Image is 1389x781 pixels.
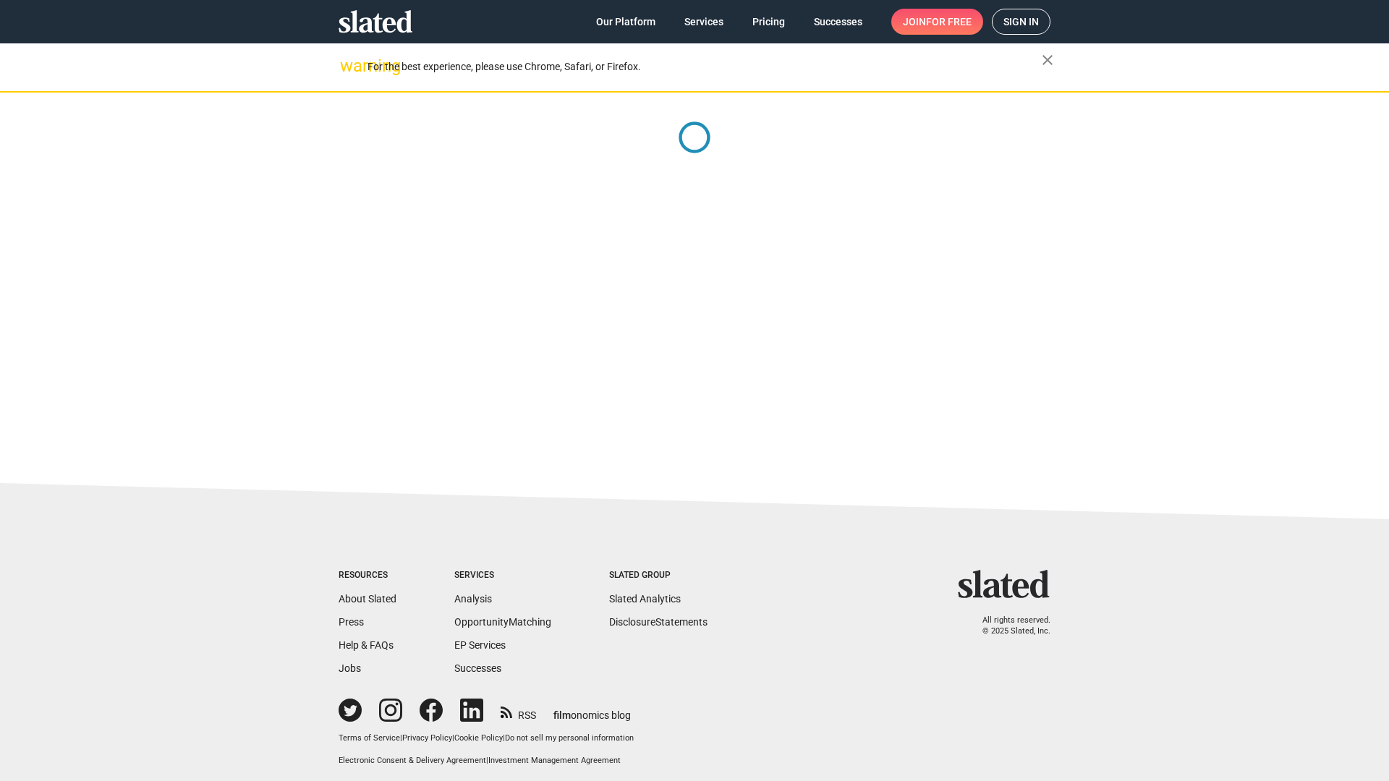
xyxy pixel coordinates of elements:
[339,639,394,651] a: Help & FAQs
[673,9,735,35] a: Services
[967,615,1050,636] p: All rights reserved. © 2025 Slated, Inc.
[340,57,357,74] mat-icon: warning
[553,697,631,722] a: filmonomics blog
[553,709,571,721] span: film
[454,662,501,674] a: Successes
[339,756,486,765] a: Electronic Consent & Delivery Agreement
[368,57,1042,77] div: For the best experience, please use Chrome, Safari, or Firefox.
[454,639,506,651] a: EP Services
[501,700,536,722] a: RSS
[339,570,396,581] div: Resources
[814,9,862,35] span: Successes
[585,9,667,35] a: Our Platform
[454,570,551,581] div: Services
[400,733,402,743] span: |
[609,616,708,628] a: DisclosureStatements
[802,9,874,35] a: Successes
[752,9,785,35] span: Pricing
[454,733,503,743] a: Cookie Policy
[454,593,492,605] a: Analysis
[339,616,364,628] a: Press
[454,616,551,628] a: OpportunityMatching
[402,733,452,743] a: Privacy Policy
[1003,9,1039,34] span: Sign in
[741,9,797,35] a: Pricing
[903,9,972,35] span: Join
[488,756,621,765] a: Investment Management Agreement
[609,593,681,605] a: Slated Analytics
[926,9,972,35] span: for free
[339,593,396,605] a: About Slated
[992,9,1050,35] a: Sign in
[891,9,983,35] a: Joinfor free
[596,9,655,35] span: Our Platform
[503,733,505,743] span: |
[609,570,708,581] div: Slated Group
[1039,51,1056,69] mat-icon: close
[452,733,454,743] span: |
[339,733,400,743] a: Terms of Service
[505,733,634,744] button: Do not sell my personal information
[684,9,723,35] span: Services
[339,662,361,674] a: Jobs
[486,756,488,765] span: |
